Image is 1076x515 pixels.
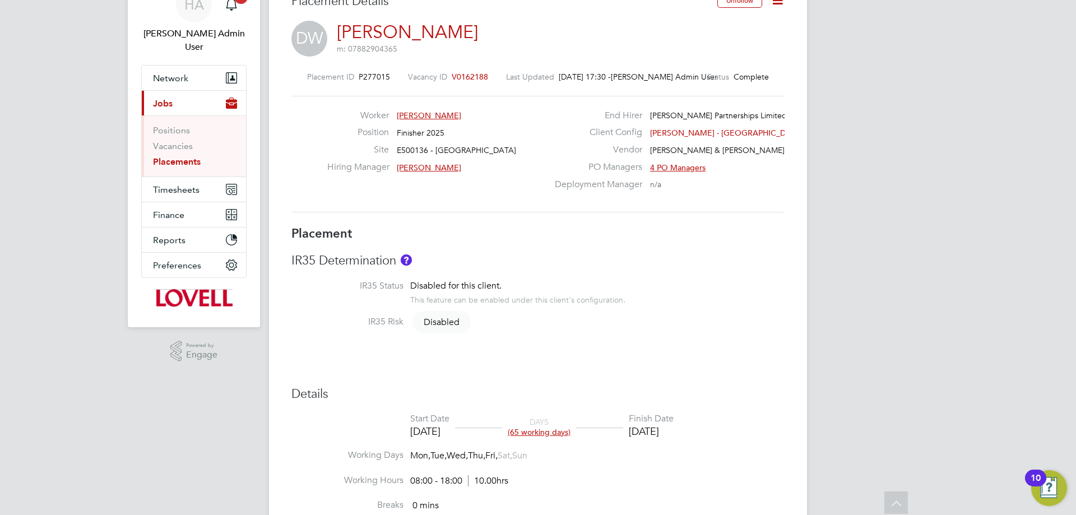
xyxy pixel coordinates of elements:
span: Mon, [410,450,430,461]
div: This feature can be enabled under this client's configuration. [410,292,625,305]
span: Jobs [153,98,173,109]
div: [DATE] [410,425,449,438]
label: Working Hours [291,475,403,486]
span: E500136 - [GEOGRAPHIC_DATA] [397,145,516,155]
span: (65 working days) [508,427,571,437]
div: 10 [1031,478,1041,493]
span: Thu, [468,450,485,461]
span: [PERSON_NAME] Admin User [611,72,689,82]
button: Jobs [142,91,246,115]
span: [DATE] 17:30 - [559,72,611,82]
a: Powered byEngage [170,341,218,362]
label: Vendor [548,144,642,156]
label: IR35 Risk [291,316,403,328]
label: IR35 Status [291,280,403,292]
div: [DATE] [629,425,674,438]
span: n/a [650,179,661,189]
label: End Hirer [548,110,642,122]
label: Site [327,144,389,156]
label: Last Updated [506,72,554,82]
span: V0162188 [452,72,488,82]
h3: Details [291,386,785,402]
div: 08:00 - 18:00 [410,475,508,487]
span: Finance [153,210,184,220]
span: DW [291,21,327,57]
span: Sun [512,450,527,461]
span: Network [153,73,188,83]
button: Finance [142,202,246,227]
span: Hays Admin User [141,27,247,54]
span: Engage [186,350,217,360]
a: Vacancies [153,141,193,151]
label: Hiring Manager [327,161,389,173]
button: Open Resource Center, 10 new notifications [1031,470,1067,506]
span: Tue, [430,450,447,461]
span: Sat, [498,450,512,461]
span: 10.00hrs [468,475,508,486]
label: Position [327,127,389,138]
span: Disabled [412,311,471,333]
button: Timesheets [142,177,246,202]
span: Disabled for this client. [410,280,502,291]
span: Preferences [153,260,201,271]
span: [PERSON_NAME] [397,110,461,120]
span: 0 mins [412,500,439,512]
a: Positions [153,125,190,136]
span: [PERSON_NAME] & [PERSON_NAME] Limited [650,145,813,155]
div: Jobs [142,115,246,177]
span: Complete [734,72,769,82]
button: Preferences [142,253,246,277]
button: About IR35 [401,254,412,266]
div: Start Date [410,413,449,425]
label: Status [707,72,729,82]
span: Powered by [186,341,217,350]
label: Vacancy ID [408,72,447,82]
h3: IR35 Determination [291,253,785,269]
label: PO Managers [548,161,642,173]
label: Client Config [548,127,642,138]
span: [PERSON_NAME] - [GEOGRAPHIC_DATA] [650,128,802,138]
span: m: 07882904365 [337,44,397,54]
span: Reports [153,235,185,245]
button: Network [142,66,246,90]
label: Worker [327,110,389,122]
span: [PERSON_NAME] Partnerships Limited [650,110,787,120]
img: lovell-logo-retina.png [155,289,232,307]
label: Working Days [291,449,403,461]
label: Deployment Manager [548,179,642,191]
b: Placement [291,226,353,241]
button: Reports [142,228,246,252]
span: [PERSON_NAME] [397,163,461,173]
label: Placement ID [307,72,354,82]
a: [PERSON_NAME] [337,21,478,43]
span: Wed, [447,450,468,461]
span: Fri, [485,450,498,461]
a: Go to home page [141,289,247,307]
a: Placements [153,156,201,167]
label: Breaks [291,499,403,511]
span: P277015 [359,72,390,82]
span: Timesheets [153,184,200,195]
span: 4 PO Managers [650,163,706,173]
span: Finisher 2025 [397,128,444,138]
div: DAYS [502,417,576,437]
div: Finish Date [629,413,674,425]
